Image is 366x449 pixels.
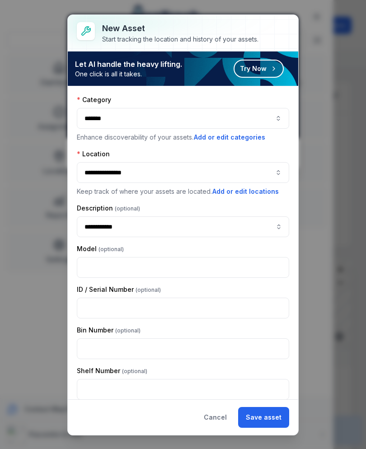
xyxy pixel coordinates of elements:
[77,326,141,335] label: Bin Number
[234,60,284,78] button: Try Now
[212,187,279,196] button: Add or edit locations
[75,59,182,70] strong: Let AI handle the heavy lifting.
[77,285,161,294] label: ID / Serial Number
[102,22,258,35] h3: New asset
[238,407,289,428] button: Save asset
[102,35,258,44] div: Start tracking the location and history of your assets.
[77,216,289,237] input: asset-add:description-label
[77,244,124,253] label: Model
[193,132,266,142] button: Add or edit categories
[196,407,235,428] button: Cancel
[77,187,289,196] p: Keep track of where your assets are located.
[77,204,140,213] label: Description
[77,95,111,104] label: Category
[77,366,147,375] label: Shelf Number
[75,70,182,79] span: One click is all it takes.
[77,150,110,159] label: Location
[77,132,289,142] p: Enhance discoverability of your assets.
